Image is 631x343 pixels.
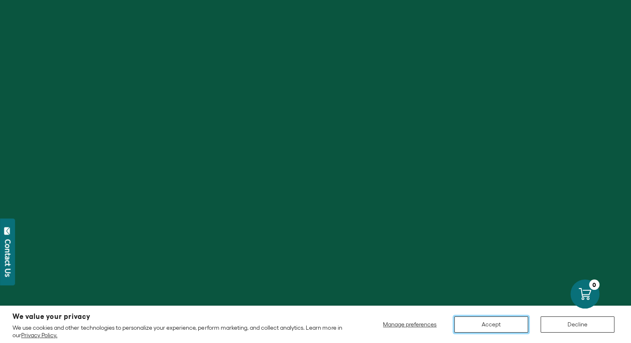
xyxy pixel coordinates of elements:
[454,316,528,333] button: Accept
[589,279,599,290] div: 0
[541,316,614,333] button: Decline
[4,239,12,277] div: Contact Us
[378,316,442,333] button: Manage preferences
[12,313,348,320] h2: We value your privacy
[12,324,348,339] p: We use cookies and other technologies to personalize your experience, perform marketing, and coll...
[21,332,57,338] a: Privacy Policy.
[383,321,436,328] span: Manage preferences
